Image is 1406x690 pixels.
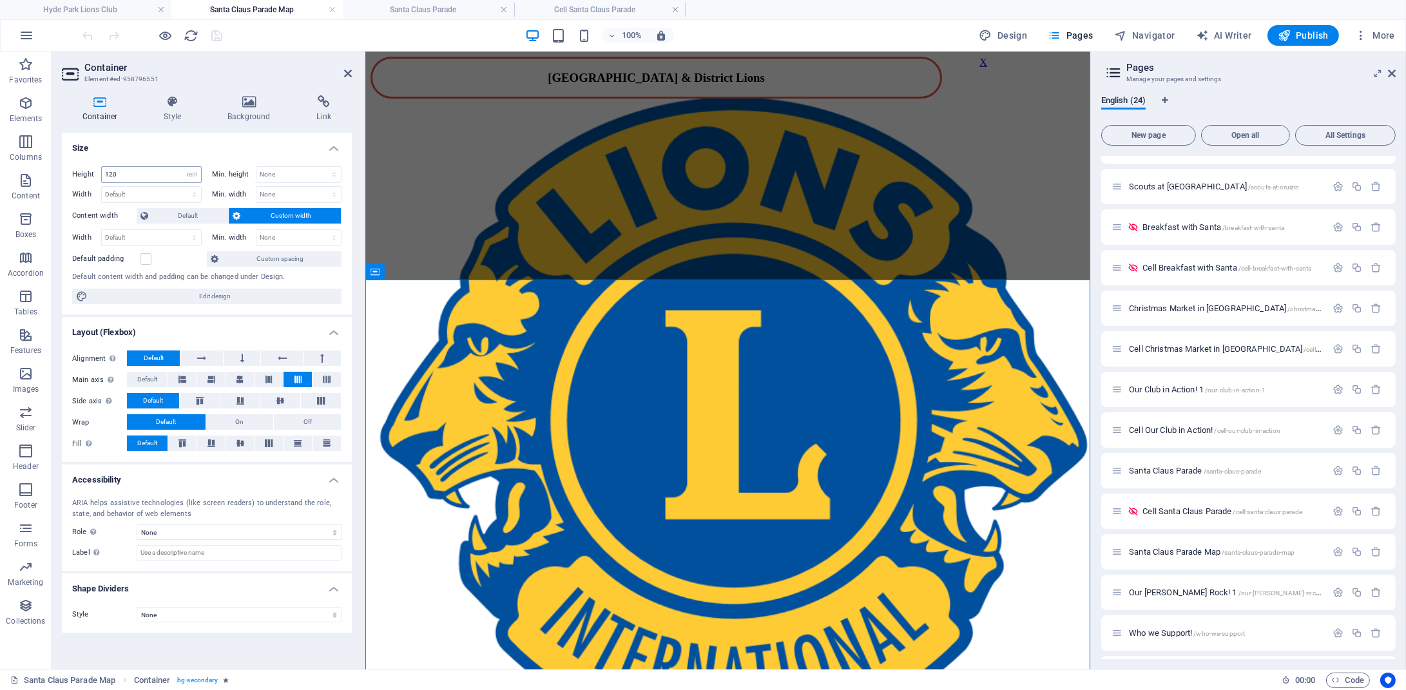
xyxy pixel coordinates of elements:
div: Breakfast with Santa/breakfast-with-santa [1139,223,1326,231]
div: Settings [1333,384,1343,395]
button: Navigator [1109,25,1180,46]
span: /cell-breakfast-with-santa [1238,265,1312,272]
div: Settings [1333,262,1343,273]
button: Default [137,208,228,224]
div: Duplicate [1351,425,1362,436]
button: Custom spacing [207,251,342,267]
span: Click to open page [1129,628,1245,638]
button: Edit design [72,289,342,304]
button: Custom width [229,208,341,224]
div: Cell Santa Claus Parade/cell-santa-claus-parade [1139,507,1326,515]
span: Edit design [91,289,338,304]
div: Our Club in Action! 1/our-club-in-action-1 [1125,385,1326,394]
span: Code [1332,673,1364,688]
span: Default [143,393,163,408]
div: Remove [1371,587,1382,598]
label: Height [72,171,101,178]
div: Cell Our Club in Action!/cell-our-club-in-action [1125,426,1326,434]
p: Slider [16,423,36,433]
div: Christmas Market in [GEOGRAPHIC_DATA]/christmas-market-in-[GEOGRAPHIC_DATA] [1125,304,1326,312]
p: Images [13,384,39,394]
div: Settings [1333,425,1343,436]
span: AI Writer [1196,29,1252,42]
button: More [1349,25,1400,46]
div: Duplicate [1351,262,1362,273]
button: Default [127,350,180,366]
div: Remove [1371,465,1382,476]
span: 00 00 [1295,673,1315,688]
span: : [1304,675,1306,685]
button: Pages [1043,25,1098,46]
label: Side axis [72,394,127,409]
div: Settings [1333,628,1343,638]
label: Main axis [72,372,127,388]
p: Accordion [8,268,44,278]
span: Click to open page [1142,506,1302,516]
h4: Santa Claus Parade [343,3,514,17]
h4: Link [296,95,352,122]
span: Click to open page [1142,263,1311,273]
div: Remove [1371,343,1382,354]
div: Santa Claus Parade/santa-claus-parade [1125,466,1326,475]
p: Marketing [8,577,43,588]
span: Cell Our Club in Action! [1129,425,1280,435]
i: Element contains an animation [223,676,229,684]
span: Custom spacing [222,251,338,267]
div: Duplicate [1351,222,1362,233]
button: Usercentrics [1380,673,1396,688]
label: Width [72,191,101,198]
h3: Manage your pages and settings [1126,73,1370,85]
span: Click to open page [1142,222,1284,232]
label: Min. width [212,191,256,198]
div: Duplicate [1351,628,1362,638]
p: Forms [14,539,37,549]
span: Click to open page [1129,588,1325,597]
span: . bg-secondary [175,673,218,688]
div: Settings [1333,181,1343,192]
h4: Background [207,95,296,122]
span: Style [72,610,89,618]
span: Default [137,372,157,387]
label: Label [72,545,137,561]
div: Remove [1371,628,1382,638]
div: Scouts at [GEOGRAPHIC_DATA]/scouts-at-cruizin [1125,182,1326,191]
span: /our-[PERSON_NAME]-rock-1 [1238,589,1325,597]
div: Remove [1371,546,1382,557]
span: More [1354,29,1395,42]
a: Click to cancel selection. Double-click to open Pages [10,673,115,688]
div: Settings [1333,465,1343,476]
span: Click to open page [1129,547,1295,557]
input: Use a descriptive name [137,545,342,561]
span: Custom width [244,208,337,224]
label: Content width [72,208,137,224]
button: Publish [1267,25,1339,46]
h2: Pages [1126,62,1396,73]
div: Design (Ctrl+Alt+Y) [974,25,1033,46]
div: Remove [1371,262,1382,273]
h4: Cell Santa Claus Parade [514,3,686,17]
h4: Layout (Flexbox) [62,317,352,340]
p: Tables [14,307,37,317]
div: Duplicate [1351,546,1362,557]
button: Code [1326,673,1370,688]
div: Our [PERSON_NAME] Rock! 1/our-[PERSON_NAME]-rock-1 [1125,588,1326,597]
h4: Container [62,95,143,122]
button: reload [184,28,199,43]
span: /cell-santa-claus-parade [1233,508,1302,515]
div: Duplicate [1351,343,1362,354]
button: Default [127,436,168,451]
div: Default content width and padding can be changed under Design. [72,272,342,283]
label: Wrap [72,415,127,430]
i: Reload page [184,28,199,43]
span: /cell-our-club-in-action [1214,427,1280,434]
div: Cell Breakfast with Santa/cell-breakfast-with-santa [1139,264,1326,272]
div: Settings [1333,303,1343,314]
h4: Style [143,95,207,122]
label: Width [72,234,101,241]
span: On [236,414,244,430]
span: Design [979,29,1028,42]
span: Default [144,350,164,366]
span: All Settings [1301,131,1390,139]
span: Our Club in Action! 1 [1129,385,1266,394]
span: Off [303,414,312,430]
